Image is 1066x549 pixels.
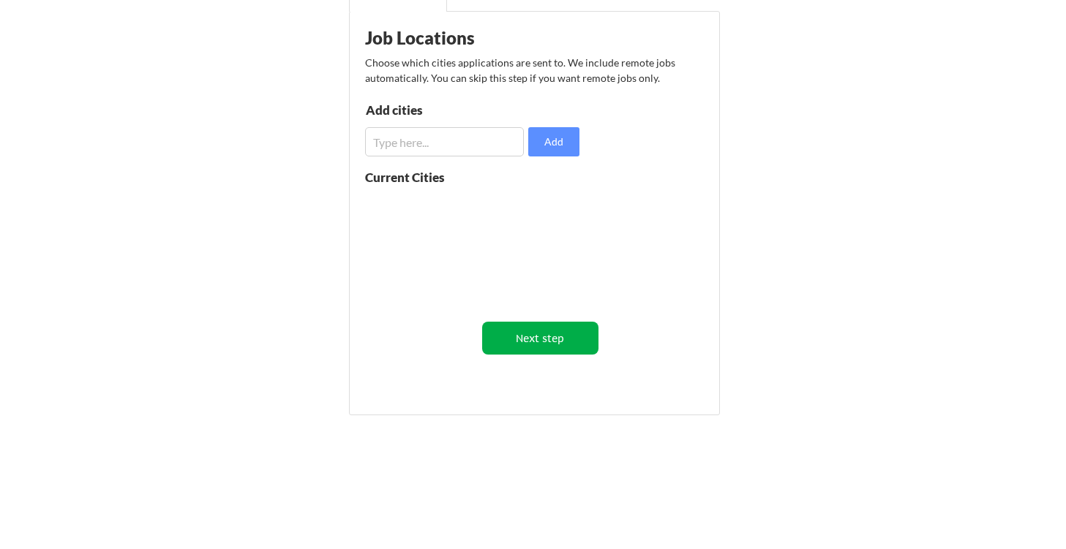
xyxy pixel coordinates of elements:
[365,171,476,183] div: Current Cities
[365,55,702,86] div: Choose which cities applications are sent to. We include remote jobs automatically. You can skip ...
[365,127,524,156] input: Type here...
[528,127,579,156] button: Add
[482,322,598,355] button: Next step
[366,104,517,116] div: Add cities
[365,29,549,47] div: Job Locations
